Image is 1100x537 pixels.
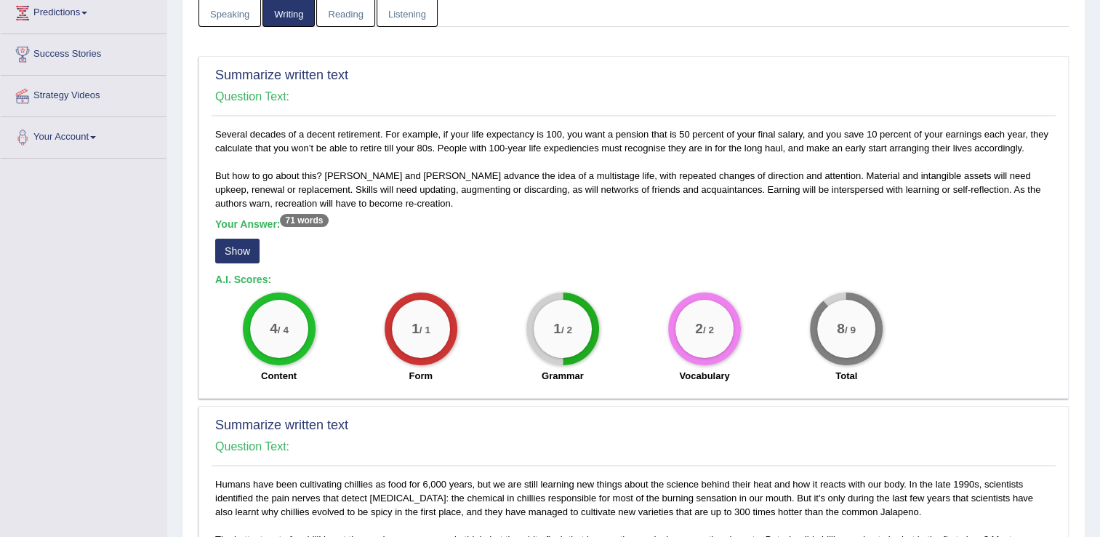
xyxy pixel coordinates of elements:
h2: Summarize written text [215,68,1052,83]
label: Grammar [542,369,584,383]
a: Success Stories [1,34,166,71]
h4: Question Text: [215,90,1052,103]
div: Several decades of a decent retirement. For example, if your life expectancy is 100, you want a p... [212,127,1056,391]
a: Your Account [1,117,166,154]
small: / 1 [419,325,430,335]
button: Show [215,239,260,263]
label: Form [409,369,433,383]
small: / 2 [561,325,572,335]
sup: 71 words [280,214,328,227]
small: / 4 [277,325,288,335]
big: 8 [837,321,845,337]
big: 2 [695,321,703,337]
a: Strategy Videos [1,76,166,112]
label: Content [261,369,297,383]
label: Vocabulary [679,369,729,383]
big: 1 [412,321,419,337]
big: 1 [553,321,561,337]
h2: Summarize written text [215,418,1052,433]
b: A.I. Scores: [215,274,271,285]
b: Your Answer: [215,218,329,230]
h4: Question Text: [215,440,1052,453]
label: Total [835,369,857,383]
small: / 9 [845,325,856,335]
big: 4 [270,321,278,337]
small: / 2 [703,325,714,335]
